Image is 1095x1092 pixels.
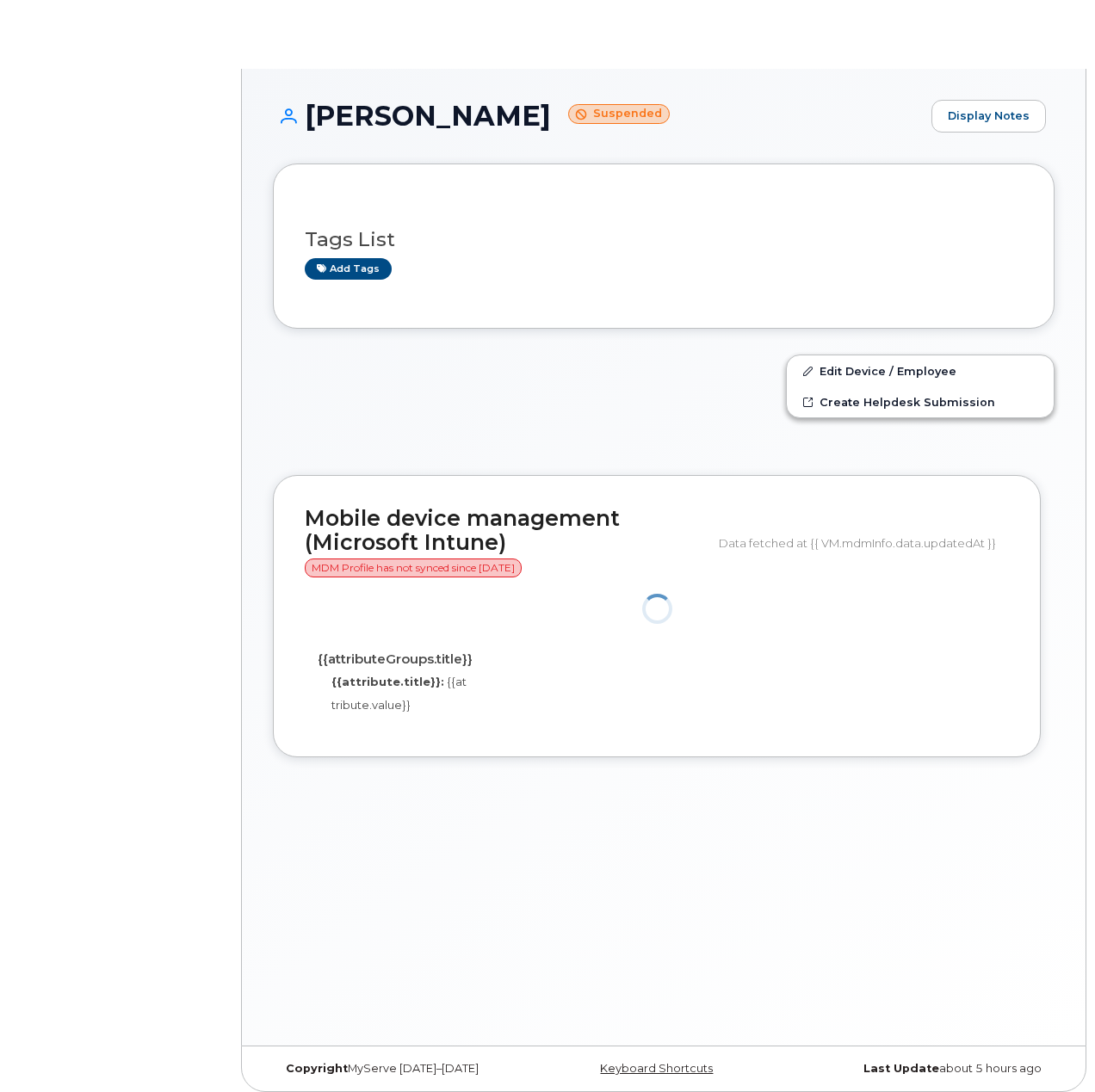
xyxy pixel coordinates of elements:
div: about 5 hours ago [794,1062,1055,1076]
small: Suspended [568,104,670,124]
h4: {{attributeGroups.title}} [318,652,468,667]
h3: Tags List [305,229,1023,250]
h1: [PERSON_NAME] [273,101,923,131]
h2: Mobile device management (Microsoft Intune) [305,507,706,578]
div: Data fetched at {{ VM.mdmInfo.data.updatedAt }} [719,527,1009,559]
a: Keyboard Shortcuts [600,1062,713,1075]
a: Add tags [305,258,392,280]
a: Edit Device / Employee [787,355,1054,386]
strong: Copyright [286,1062,348,1075]
a: Display Notes [931,100,1046,133]
a: Create Helpdesk Submission [787,386,1054,417]
div: MyServe [DATE]–[DATE] [273,1062,534,1076]
span: {{attribute.value}} [331,675,467,712]
strong: Last Update [863,1062,939,1075]
label: {{attribute.title}}: [331,674,444,690]
span: MDM Profile has not synced since [DATE] [305,558,522,577]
